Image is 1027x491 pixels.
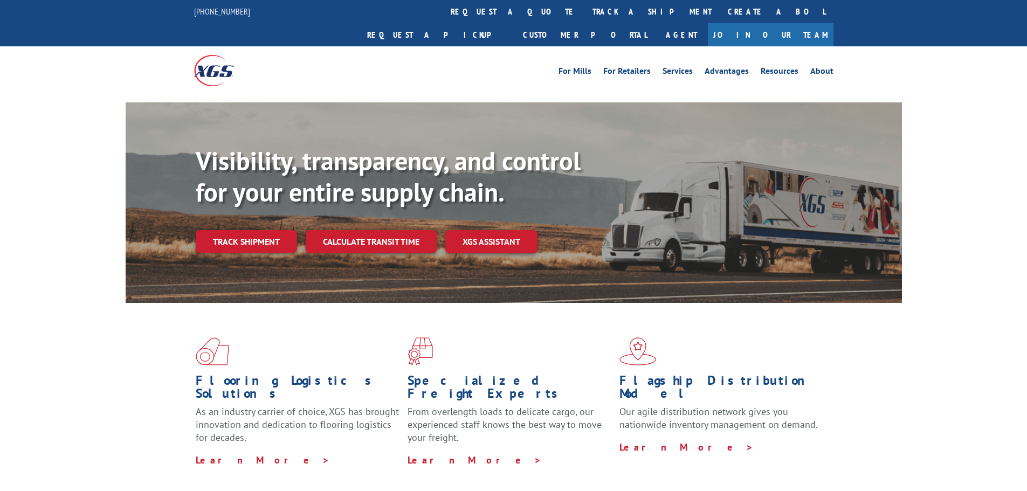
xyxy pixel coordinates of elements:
a: Request a pickup [359,23,515,46]
span: Our agile distribution network gives you nationwide inventory management on demand. [619,405,818,431]
h1: Flooring Logistics Solutions [196,374,399,405]
a: XGS ASSISTANT [445,230,537,253]
img: xgs-icon-total-supply-chain-intelligence-red [196,337,229,365]
img: xgs-icon-focused-on-flooring-red [408,337,433,365]
b: Visibility, transparency, and control for your entire supply chain. [196,144,581,209]
a: Join Our Team [708,23,833,46]
a: Learn More > [619,441,754,453]
a: Learn More > [196,454,330,466]
span: As an industry carrier of choice, XGS has brought innovation and dedication to flooring logistics... [196,405,399,444]
a: Learn More > [408,454,542,466]
a: Track shipment [196,230,297,253]
a: Resources [761,67,798,79]
h1: Specialized Freight Experts [408,374,611,405]
a: Customer Portal [515,23,655,46]
a: [PHONE_NUMBER] [194,6,250,17]
a: Calculate transit time [306,230,437,253]
img: xgs-icon-flagship-distribution-model-red [619,337,657,365]
p: From overlength loads to delicate cargo, our experienced staff knows the best way to move your fr... [408,405,611,453]
a: For Mills [559,67,591,79]
a: Services [663,67,693,79]
a: Advantages [705,67,749,79]
a: About [810,67,833,79]
a: Agent [655,23,708,46]
h1: Flagship Distribution Model [619,374,823,405]
a: For Retailers [603,67,651,79]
